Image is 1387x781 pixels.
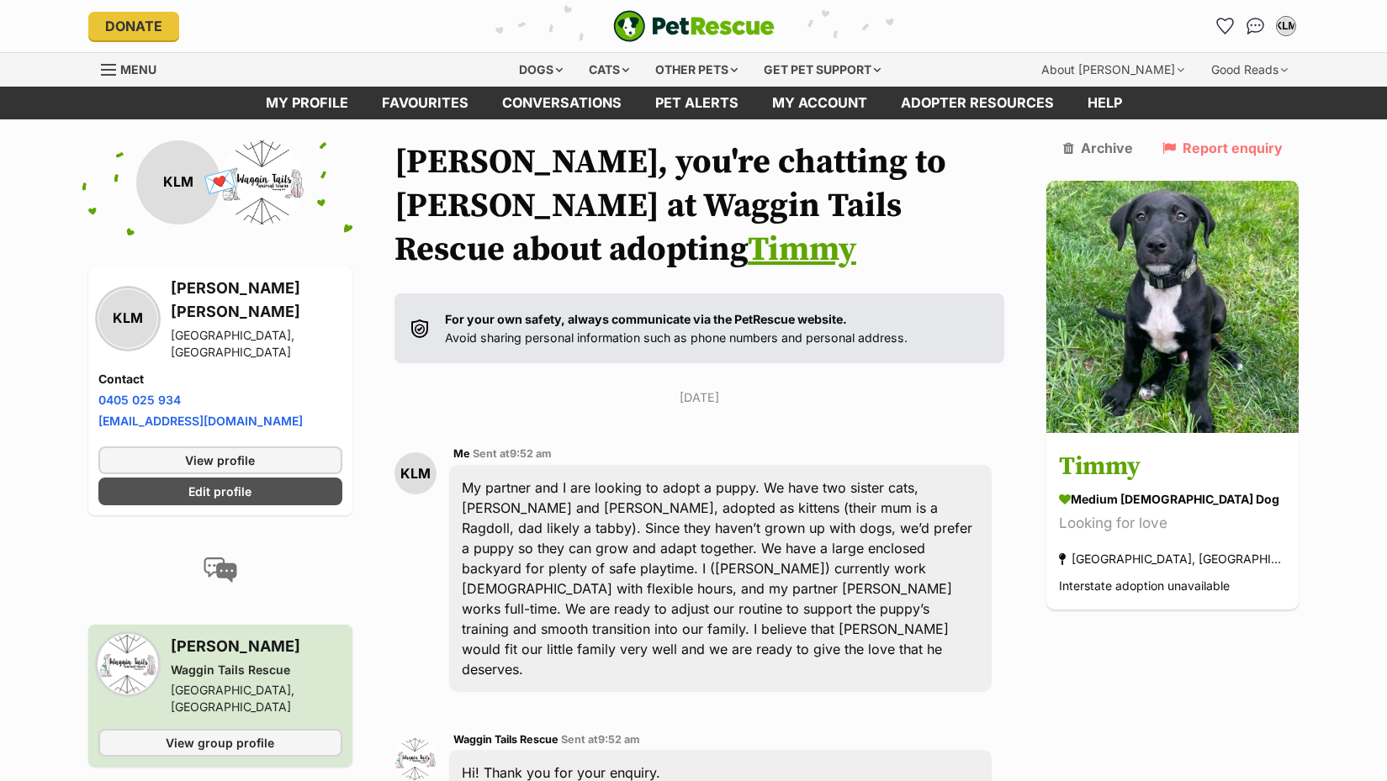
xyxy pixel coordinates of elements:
[613,10,775,42] img: logo-e224e6f780fb5917bec1dbf3a21bbac754714ae5b6737aabdf751b685950b380.svg
[510,447,552,460] span: 9:52 am
[884,87,1071,119] a: Adopter resources
[98,729,342,757] a: View group profile
[188,483,251,500] span: Edit profile
[185,451,255,469] span: View profile
[98,478,342,505] a: Edit profile
[449,465,993,692] div: My partner and I are looking to adopt a puppy. We have two sister cats, [PERSON_NAME] and [PERSON...
[445,312,847,326] strong: For your own safety, always communicate via the PetRescue website.
[485,87,638,119] a: conversations
[1162,140,1283,156] a: Report enquiry
[394,140,1005,272] h1: [PERSON_NAME], you're chatting to [PERSON_NAME] at Waggin Tails Rescue about adopting
[755,87,884,119] a: My account
[1278,18,1294,34] div: KLM
[98,393,181,407] a: 0405 025 934
[98,289,157,348] div: KLM
[365,87,485,119] a: Favourites
[171,662,342,678] div: Waggin Tails Rescue
[1273,13,1300,40] button: My account
[613,10,775,42] a: PetRescue
[98,414,303,428] a: [EMAIL_ADDRESS][DOMAIN_NAME]
[507,53,574,87] div: Dogs
[577,53,641,87] div: Cats
[171,682,342,715] div: [GEOGRAPHIC_DATA], [GEOGRAPHIC_DATA]
[394,452,437,494] div: KLM
[171,277,342,324] h3: [PERSON_NAME] [PERSON_NAME]
[598,733,640,746] span: 9:52 am
[473,447,552,460] span: Sent at
[394,388,1005,406] p: [DATE]
[638,87,755,119] a: Pet alerts
[1242,13,1269,40] a: Conversations
[166,734,274,752] span: View group profile
[1199,53,1300,87] div: Good Reads
[171,635,342,658] h3: [PERSON_NAME]
[201,164,239,200] span: 💌
[220,140,304,224] img: Waggin Tails Rescue profile pic
[98,371,342,388] h4: Contact
[1059,490,1286,508] div: medium [DEMOGRAPHIC_DATA] Dog
[120,62,156,77] span: Menu
[1212,13,1239,40] a: Favourites
[453,733,559,746] span: Waggin Tails Rescue
[1247,18,1264,34] img: chat-41dd97257d64d25036548639549fe6c8038ab92f7586957e7f3b1b290dea8141.svg
[1063,140,1133,156] a: Archive
[394,738,437,780] img: Waggin Tails Rescue profile pic
[1030,53,1196,87] div: About [PERSON_NAME]
[1059,448,1286,486] h3: Timmy
[1046,181,1299,433] img: Timmy
[136,140,220,224] div: KLM
[453,447,470,460] span: Me
[98,635,157,694] img: Waggin Tails Rescue profile pic
[752,53,892,87] div: Get pet support
[561,733,640,746] span: Sent at
[1046,435,1299,609] a: Timmy medium [DEMOGRAPHIC_DATA] Dog Looking for love [GEOGRAPHIC_DATA], [GEOGRAPHIC_DATA] Interst...
[88,12,179,40] a: Donate
[1059,512,1286,535] div: Looking for love
[1059,578,1230,593] span: Interstate adoption unavailable
[748,229,856,271] a: Timmy
[1071,87,1139,119] a: Help
[643,53,749,87] div: Other pets
[204,557,237,583] img: conversation-icon-4a6f8262b818ee0b60e3300018af0b2d0b884aa5de6e9bcb8d3d4eeb1a70a7c4.svg
[1212,13,1300,40] ul: Account quick links
[171,327,342,361] div: [GEOGRAPHIC_DATA], [GEOGRAPHIC_DATA]
[249,87,365,119] a: My profile
[1059,547,1286,570] div: [GEOGRAPHIC_DATA], [GEOGRAPHIC_DATA]
[98,446,342,474] a: View profile
[101,53,168,83] a: Menu
[445,310,908,346] p: Avoid sharing personal information such as phone numbers and personal address.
